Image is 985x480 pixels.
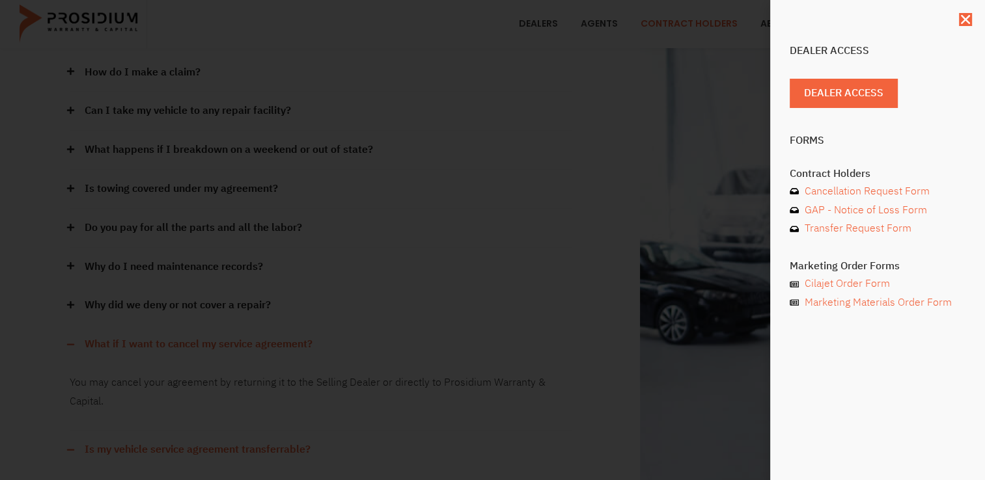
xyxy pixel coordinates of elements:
[801,201,927,220] span: GAP - Notice of Loss Form
[790,168,965,179] h4: Contract Holders
[790,135,965,146] h4: Forms
[790,261,965,271] h4: Marketing Order Forms
[801,293,952,312] span: Marketing Materials Order Form
[801,219,911,238] span: Transfer Request Form
[790,79,898,108] a: Dealer Access
[804,84,883,103] span: Dealer Access
[790,293,965,312] a: Marketing Materials Order Form
[790,219,965,238] a: Transfer Request Form
[790,274,965,293] a: Cilajet Order Form
[790,182,965,201] a: Cancellation Request Form
[790,201,965,220] a: GAP - Notice of Loss Form
[801,274,890,293] span: Cilajet Order Form
[959,13,972,26] a: Close
[790,46,965,56] h4: Dealer Access
[801,182,930,201] span: Cancellation Request Form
